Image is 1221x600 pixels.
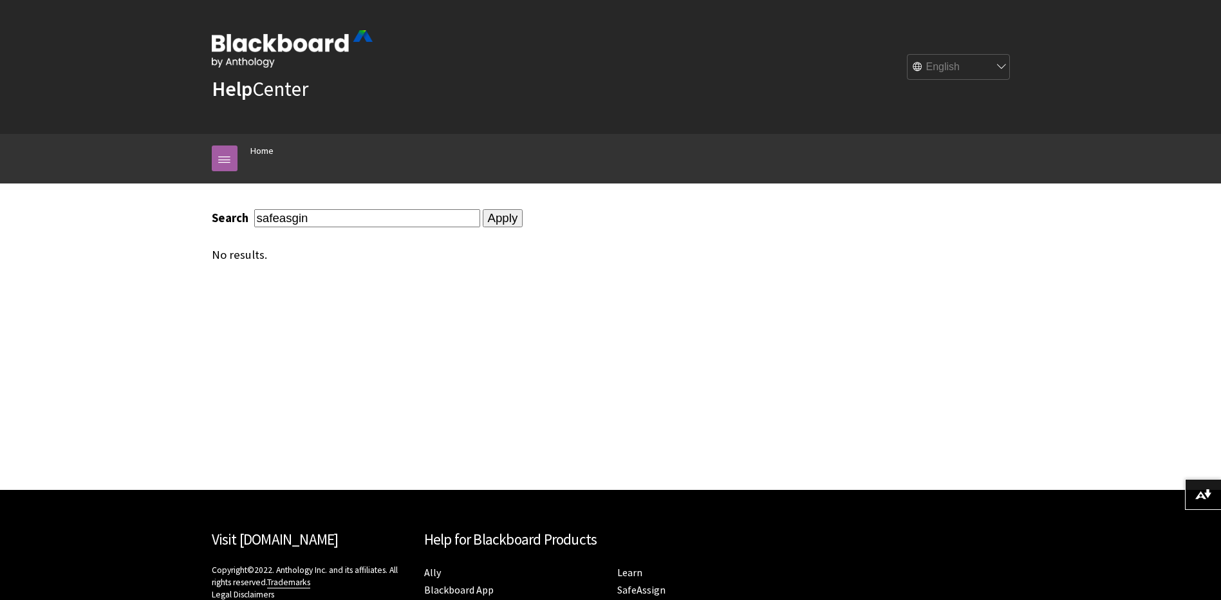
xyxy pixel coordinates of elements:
div: No results. [212,248,819,262]
a: Ally [424,566,441,579]
label: Search [212,211,252,225]
h2: Help for Blackboard Products [424,529,797,551]
a: Home [250,143,274,159]
strong: Help [212,76,252,102]
a: SafeAssign [617,583,666,597]
a: Trademarks [267,577,310,588]
a: Visit [DOMAIN_NAME] [212,530,339,548]
a: Blackboard App [424,583,494,597]
input: Apply [483,209,523,227]
select: Site Language Selector [908,55,1011,80]
a: Learn [617,566,642,579]
a: HelpCenter [212,76,308,102]
img: Blackboard by Anthology [212,30,373,68]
